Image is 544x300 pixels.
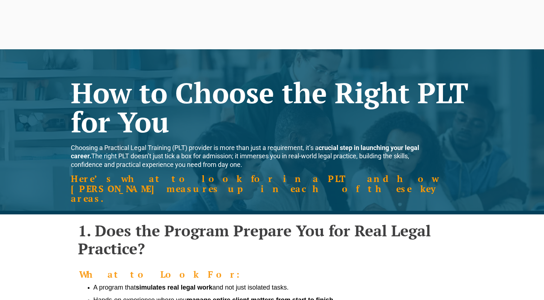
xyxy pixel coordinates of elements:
span: A program that [93,284,136,291]
span: and not just isolated tasks. [212,284,289,291]
b: What to Look For: [79,268,251,280]
span: The right PLT doesn’t just tick a box for admission; it immerses you in real-world legal practice... [71,144,419,168]
b: crucial step in launching your legal career. [71,144,419,160]
h2: 1. Does the Program Prepare You for Real Legal Practice? [78,222,466,258]
span: Choosing a Practical Legal Training (PLT) provider is more than just a requirement, it’s a [71,144,319,151]
strong: Here’s what to look for in a PLT and how [PERSON_NAME] measures up in each of these key areas. [71,173,439,204]
b: simulates real legal work [136,284,212,291]
h1: How to Choose the Right PLT for You [71,78,474,136]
